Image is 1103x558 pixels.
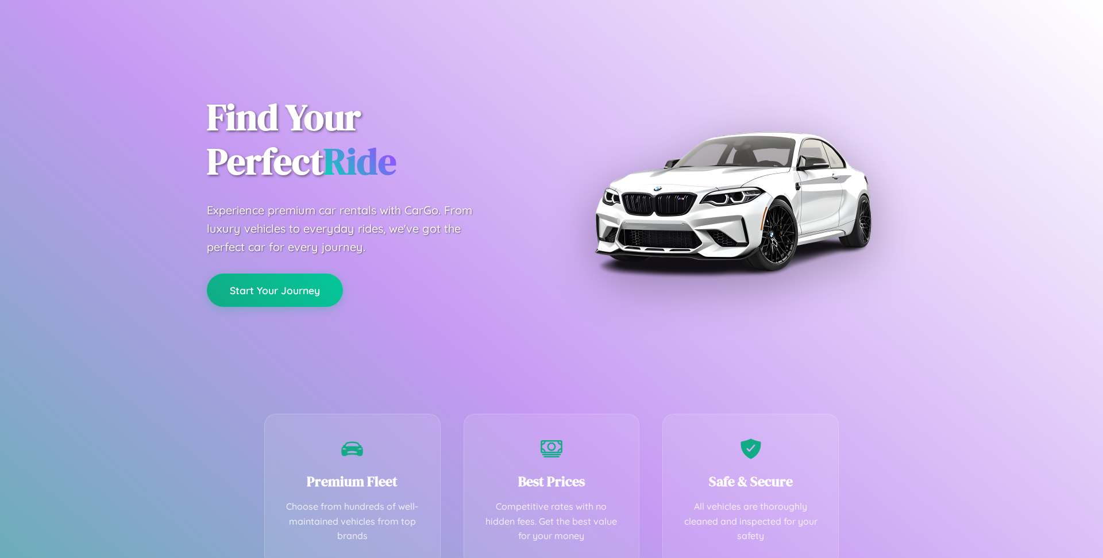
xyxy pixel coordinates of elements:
p: Experience premium car rentals with CarGo. From luxury vehicles to everyday rides, we've got the ... [207,201,494,256]
p: Choose from hundreds of well-maintained vehicles from top brands [282,499,423,544]
h1: Find Your Perfect [207,95,534,184]
p: All vehicles are thoroughly cleaned and inspected for your safety [680,499,821,544]
span: Ride [323,136,396,186]
h3: Best Prices [481,472,622,491]
p: Competitive rates with no hidden fees. Get the best value for your money [481,499,622,544]
img: Premium BMW car rental vehicle [589,57,876,345]
h3: Premium Fleet [282,472,423,491]
button: Start Your Journey [207,274,343,307]
h3: Safe & Secure [680,472,821,491]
